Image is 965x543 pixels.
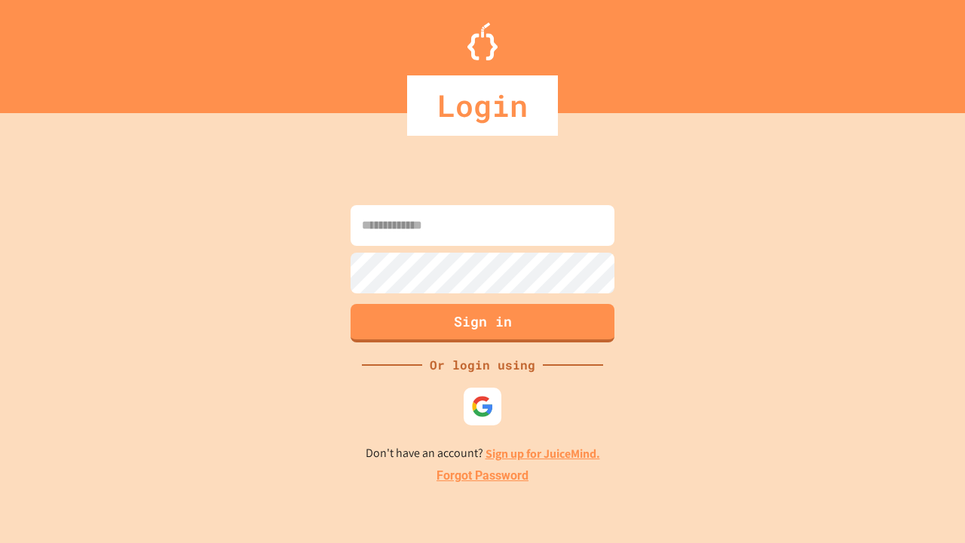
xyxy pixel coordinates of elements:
[351,304,614,342] button: Sign in
[471,395,494,418] img: google-icon.svg
[366,444,600,463] p: Don't have an account?
[467,23,498,60] img: Logo.svg
[422,356,543,374] div: Or login using
[407,75,558,136] div: Login
[437,467,528,485] a: Forgot Password
[486,446,600,462] a: Sign up for JuiceMind.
